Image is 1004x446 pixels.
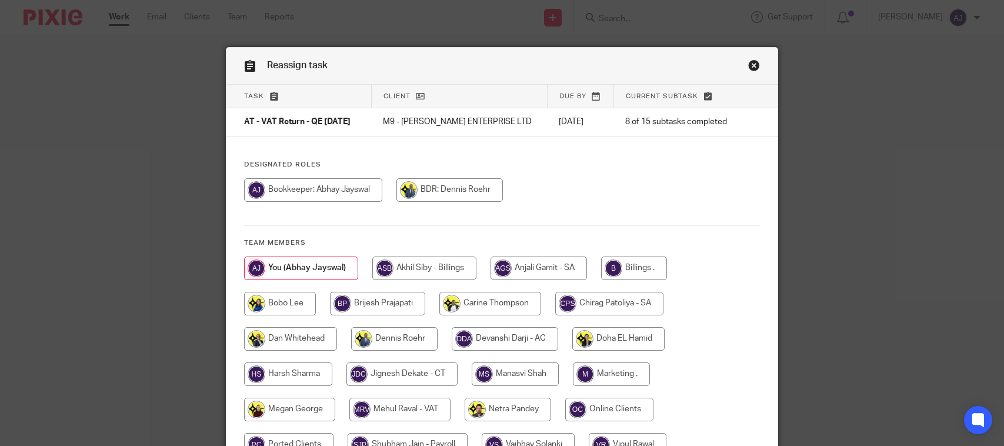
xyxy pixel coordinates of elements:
a: Close this dialog window [748,59,760,75]
span: Task [244,93,264,99]
p: M9 - [PERSON_NAME] ENTERPRISE LTD [383,116,535,128]
h4: Team members [244,238,760,248]
span: AT - VAT Return - QE [DATE] [244,118,351,127]
span: Client [383,93,411,99]
td: 8 of 15 subtasks completed [613,108,741,137]
h4: Designated Roles [244,160,760,169]
span: Reassign task [267,61,328,70]
span: Current subtask [626,93,698,99]
span: Due by [559,93,586,99]
p: [DATE] [559,116,602,128]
